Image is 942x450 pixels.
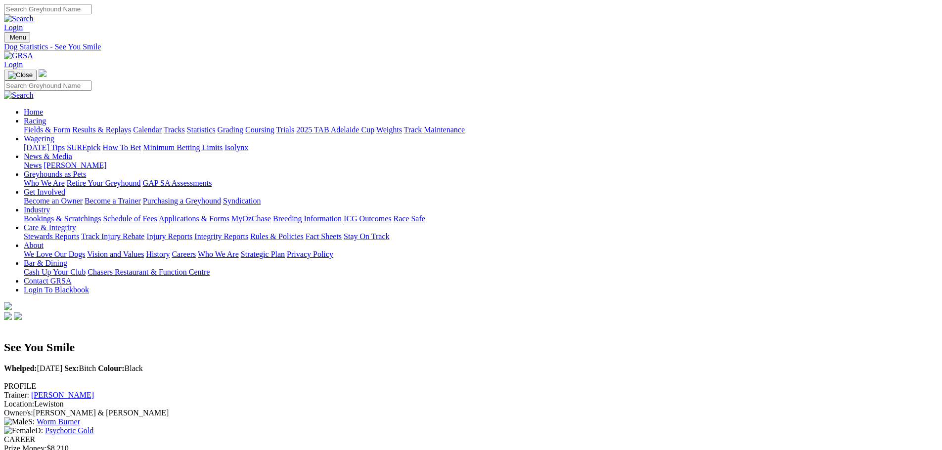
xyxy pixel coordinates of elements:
a: Careers [172,250,196,258]
a: 2025 TAB Adelaide Cup [296,125,374,134]
span: D: [4,426,43,435]
a: Get Involved [24,188,65,196]
img: GRSA [4,51,33,60]
a: About [24,241,44,249]
a: Racing [24,117,46,125]
div: Industry [24,214,938,223]
a: Grading [218,125,243,134]
img: twitter.svg [14,312,22,320]
img: logo-grsa-white.png [4,302,12,310]
a: Cash Up Your Club [24,268,86,276]
img: Female [4,426,35,435]
a: Greyhounds as Pets [24,170,86,178]
span: Menu [10,34,26,41]
div: Bar & Dining [24,268,938,277]
div: Wagering [24,143,938,152]
a: Fields & Form [24,125,70,134]
h2: See You Smile [4,341,938,354]
a: Trials [276,125,294,134]
a: Track Injury Rebate [81,232,144,241]
a: Coursing [245,125,274,134]
div: [PERSON_NAME] & [PERSON_NAME] [4,409,938,417]
a: Worm Burner [37,417,80,426]
a: News [24,161,42,169]
a: Wagering [24,134,54,143]
a: Track Maintenance [404,125,465,134]
a: Rules & Policies [250,232,304,241]
input: Search [4,4,91,14]
span: Location: [4,400,34,408]
a: Who We Are [198,250,239,258]
a: News & Media [24,152,72,161]
a: Isolynx [224,143,248,152]
a: Calendar [133,125,162,134]
a: Results & Replays [72,125,131,134]
a: Become an Owner [24,197,83,205]
a: [PERSON_NAME] [44,161,106,169]
a: Become a Trainer [85,197,141,205]
a: Injury Reports [146,232,192,241]
a: Integrity Reports [194,232,248,241]
span: Bitch [64,364,96,372]
a: Home [24,108,43,116]
div: About [24,250,938,259]
a: Minimum Betting Limits [143,143,223,152]
div: CAREER [4,435,938,444]
a: We Love Our Dogs [24,250,85,258]
a: Who We Are [24,179,65,187]
div: Racing [24,125,938,134]
a: Psychotic Gold [45,426,93,435]
a: Login To Blackbook [24,286,89,294]
a: Applications & Forms [159,214,229,223]
a: Login [4,23,23,32]
b: Colour: [98,364,124,372]
a: Care & Integrity [24,223,76,232]
img: logo-grsa-white.png [39,69,46,77]
a: Contact GRSA [24,277,71,285]
img: Male [4,417,28,426]
div: Lewiston [4,400,938,409]
a: Retire Your Greyhound [67,179,141,187]
a: History [146,250,170,258]
a: Fact Sheets [306,232,342,241]
a: GAP SA Assessments [143,179,212,187]
a: How To Bet [103,143,141,152]
a: Stay On Track [344,232,389,241]
a: Bar & Dining [24,259,67,267]
button: Toggle navigation [4,70,37,81]
a: Purchasing a Greyhound [143,197,221,205]
a: Breeding Information [273,214,342,223]
a: Dog Statistics - See You Smile [4,42,938,51]
span: Trainer: [4,391,29,399]
a: SUREpick [67,143,100,152]
img: facebook.svg [4,312,12,320]
img: Search [4,14,34,23]
a: Bookings & Scratchings [24,214,101,223]
a: Race Safe [393,214,425,223]
img: Search [4,91,34,100]
a: [DATE] Tips [24,143,65,152]
a: Vision and Values [87,250,144,258]
span: Black [98,364,143,372]
button: Toggle navigation [4,32,30,42]
span: Owner/s: [4,409,33,417]
a: Chasers Restaurant & Function Centre [88,268,210,276]
div: Get Involved [24,197,938,205]
div: PROFILE [4,382,938,391]
a: Tracks [164,125,185,134]
a: Privacy Policy [287,250,333,258]
b: Whelped: [4,364,37,372]
a: Syndication [223,197,261,205]
a: MyOzChase [231,214,271,223]
div: Care & Integrity [24,232,938,241]
div: News & Media [24,161,938,170]
a: Schedule of Fees [103,214,157,223]
span: [DATE] [4,364,62,372]
div: Greyhounds as Pets [24,179,938,188]
img: Close [8,71,33,79]
a: [PERSON_NAME] [31,391,94,399]
span: S: [4,417,35,426]
a: Stewards Reports [24,232,79,241]
a: ICG Outcomes [344,214,391,223]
